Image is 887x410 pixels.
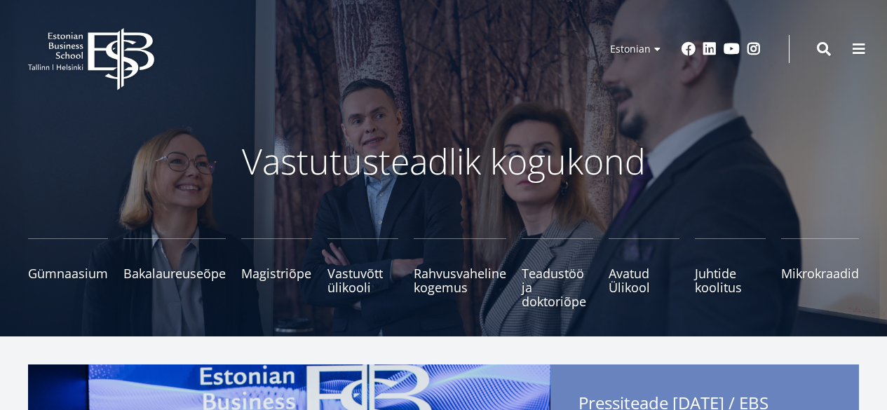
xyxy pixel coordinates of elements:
[241,238,312,308] a: Magistriõpe
[123,266,226,280] span: Bakalaureuseõpe
[28,238,108,308] a: Gümnaasium
[781,238,859,308] a: Mikrokraadid
[241,266,312,280] span: Magistriõpe
[414,266,506,294] span: Rahvusvaheline kogemus
[609,266,679,294] span: Avatud Ülikool
[123,238,226,308] a: Bakalaureuseõpe
[609,238,679,308] a: Avatud Ülikool
[682,42,696,56] a: Facebook
[695,238,766,308] a: Juhtide koolitus
[28,266,108,280] span: Gümnaasium
[703,42,717,56] a: Linkedin
[522,238,593,308] a: Teadustöö ja doktoriõpe
[747,42,761,56] a: Instagram
[327,238,398,308] a: Vastuvõtt ülikooli
[72,140,815,182] p: Vastutusteadlik kogukond
[327,266,398,294] span: Vastuvõtt ülikooli
[781,266,859,280] span: Mikrokraadid
[695,266,766,294] span: Juhtide koolitus
[414,238,506,308] a: Rahvusvaheline kogemus
[522,266,593,308] span: Teadustöö ja doktoriõpe
[724,42,740,56] a: Youtube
